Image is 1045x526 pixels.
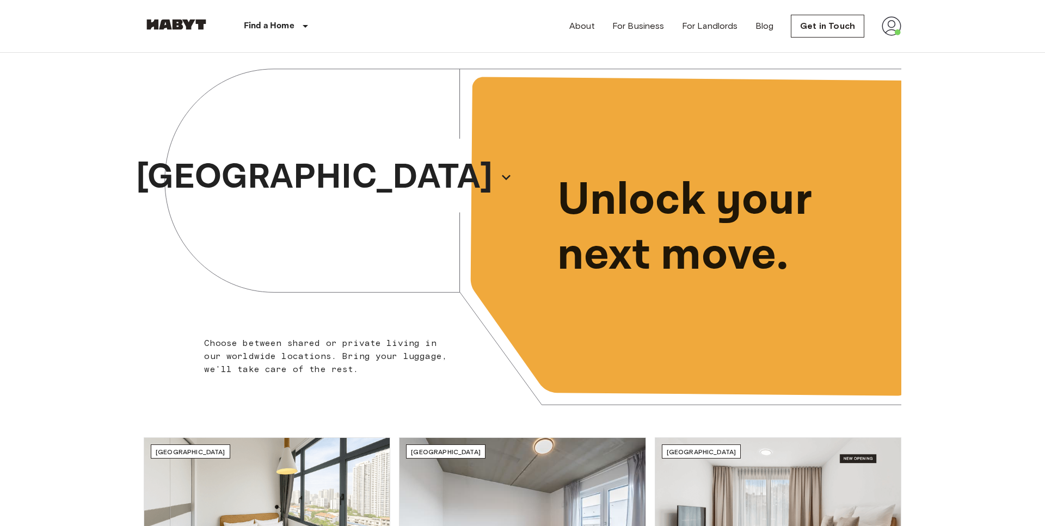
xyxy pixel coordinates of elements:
[882,16,901,36] img: avatar
[156,448,225,456] span: [GEOGRAPHIC_DATA]
[132,148,517,207] button: [GEOGRAPHIC_DATA]
[791,15,864,38] a: Get in Touch
[144,19,209,30] img: Habyt
[667,448,736,456] span: [GEOGRAPHIC_DATA]
[682,20,738,33] a: For Landlords
[557,173,884,283] p: Unlock your next move.
[204,337,454,376] p: Choose between shared or private living in our worldwide locations. Bring your luggage, we'll tak...
[612,20,665,33] a: For Business
[755,20,774,33] a: Blog
[569,20,595,33] a: About
[136,151,493,203] p: [GEOGRAPHIC_DATA]
[244,20,294,33] p: Find a Home
[411,448,481,456] span: [GEOGRAPHIC_DATA]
